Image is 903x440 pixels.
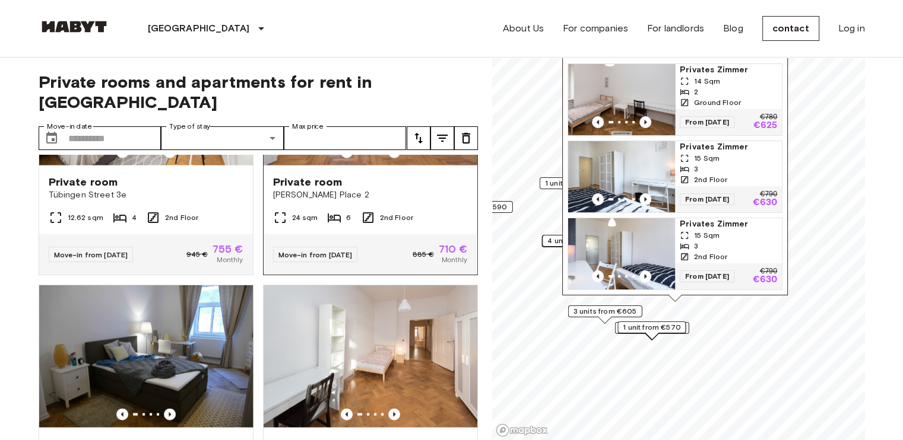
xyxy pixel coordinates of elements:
font: [PERSON_NAME] Place 2 [273,190,369,200]
button: Previous image [639,270,651,282]
p: €630 [752,198,777,208]
font: 755 € [213,243,243,256]
a: Mapbox logo [496,423,548,437]
font: 3 units from €605 [573,307,636,315]
font: 12.62 [68,213,86,222]
span: Ground Floor [694,97,741,108]
font: 2nd Floor [165,213,198,222]
font: Monthly [217,255,243,264]
img: Marketing picture of unit DE-02-026-02M [568,64,675,135]
img: Marketing picture of unit DE-02-004-001-02HF [39,285,253,428]
font: Blog [723,23,743,34]
p: €790 [759,268,777,275]
div: Map marker [539,177,608,196]
span: 14 Sqm [694,76,720,87]
button: tune [407,126,430,150]
font: Private room [49,176,118,189]
div: Map marker [541,235,616,253]
button: Previous image [639,116,651,128]
font: 24 [292,213,300,222]
font: Private room [273,176,343,189]
button: tune [454,126,478,150]
button: Previous image [116,409,128,420]
font: [GEOGRAPHIC_DATA] [148,23,250,34]
a: About Us [503,21,544,36]
a: Marketing picture of unit DE-02-090-02MPrevious imagePrevious imagePrivates Zimmer15 Sqm32nd Floo... [568,218,782,290]
font: Max price [292,122,324,130]
span: 15 Sqm [694,230,720,241]
a: contact [762,16,819,41]
span: 2nd Floor [694,251,727,262]
a: Marketing picture of unit DE-02-090-03MPrevious imagePrevious imagePrivates Zimmer15 Sqm32nd Floo... [568,141,782,213]
div: Map marker [568,305,642,324]
a: For companies [563,21,628,36]
span: Privates Zimmer [680,218,777,230]
font: sqm [87,213,103,222]
font: Move-in from [DATE] [54,250,128,259]
font: 4 units from €755 [547,236,610,245]
font: 710 € [439,243,468,256]
font: Move-in date [47,122,92,130]
div: Map marker [438,201,512,219]
font: 2nd Floor [380,213,413,222]
font: 885 € [413,250,434,259]
p: €625 [753,121,777,130]
font: Move-in from [DATE] [278,250,353,259]
font: 1 unit from €690 [544,178,603,187]
a: Log in [838,21,865,36]
button: Previous image [592,116,604,128]
font: Type of stay [169,122,210,130]
font: 4 [132,213,137,222]
font: Tübingen Street 3e [49,190,127,200]
font: For landlords [647,23,704,34]
font: 1 unit from €570 [623,323,680,331]
span: 2 [694,87,698,97]
span: From [DATE] [680,116,734,128]
button: Previous image [164,409,176,420]
button: Previous image [592,270,604,282]
span: 3 [694,241,698,251]
font: 945 € [186,250,208,259]
button: Previous image [388,409,400,420]
p: €630 [752,275,777,285]
font: Log in [838,23,865,34]
font: contact [772,23,809,34]
div: Map marker [614,322,689,340]
font: About Us [503,23,544,34]
div: Map marker [617,321,686,340]
button: Previous image [341,409,353,420]
button: Choose date [40,126,64,150]
span: 2nd Floor [694,174,727,185]
div: Map marker [541,235,616,254]
p: €790 [759,191,777,198]
font: For companies [563,23,628,34]
a: Marketing picture of unit DE-02-026-02MPrevious imagePrevious imagePrivates Zimmer14 Sqm2Ground F... [568,63,782,136]
span: Privates Zimmer [680,141,777,153]
img: Habyt [39,21,110,33]
span: From [DATE] [680,270,734,282]
button: Previous image [592,193,604,205]
div: Map marker [542,235,616,253]
img: Marketing picture of unit DE-02-090-03M [568,141,675,212]
div: Map marker [562,9,788,302]
button: Previous image [639,193,651,205]
span: 3 [694,164,698,174]
p: €780 [759,114,777,121]
img: Marketing picture of unit DE-02-044-01M [264,285,477,428]
font: 3 units from €590 [443,202,507,211]
font: Private rooms and apartments for rent in [GEOGRAPHIC_DATA] [39,72,373,112]
a: Blog [723,21,743,36]
img: Marketing picture of unit DE-02-090-02M [568,218,675,289]
span: From [DATE] [680,193,734,205]
a: For landlords [647,21,704,36]
font: 6 [346,213,351,222]
span: 15 Sqm [694,153,720,164]
font: Monthly [441,255,467,264]
span: Privates Zimmer [680,64,777,76]
font: sqm [302,213,318,222]
button: tune [430,126,454,150]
